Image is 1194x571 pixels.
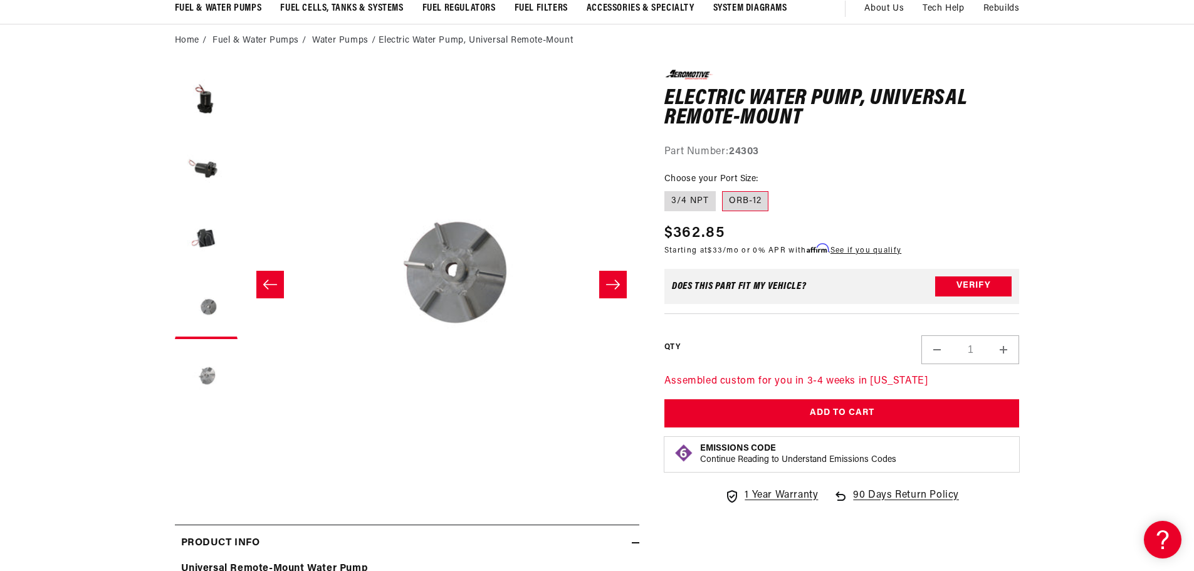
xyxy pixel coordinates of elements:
span: Fuel Regulators [422,2,496,15]
a: 1 Year Warranty [725,488,818,504]
span: 1 Year Warranty [745,488,818,504]
button: Slide left [256,271,284,298]
button: Load image 4 in gallery view [175,207,238,270]
button: Add to Cart [664,399,1020,427]
a: 90 Days Return Policy [833,488,959,516]
a: Fuel & Water Pumps [212,34,299,48]
button: Load image 5 in gallery view [175,276,238,339]
media-gallery: Gallery Viewer [175,70,639,499]
label: ORB-12 [722,191,768,211]
label: QTY [664,342,680,353]
a: Home [175,34,199,48]
div: Part Number: [664,144,1020,160]
span: System Diagrams [713,2,787,15]
span: $362.85 [664,222,725,244]
span: Fuel & Water Pumps [175,2,262,15]
strong: 24303 [729,147,759,157]
p: Assembled custom for you in 3-4 weeks in [US_STATE] [664,374,1020,390]
p: Continue Reading to Understand Emissions Codes [700,454,896,466]
span: About Us [864,4,904,13]
a: See if you qualify - Learn more about Affirm Financing (opens in modal) [830,247,901,254]
p: Starting at /mo or 0% APR with . [664,244,901,256]
span: $33 [708,247,723,254]
button: Emissions CodeContinue Reading to Understand Emissions Codes [700,443,896,466]
nav: breadcrumbs [175,34,1020,48]
span: Affirm [807,244,829,253]
span: Fuel Cells, Tanks & Systems [280,2,403,15]
summary: Product Info [175,525,639,562]
span: Tech Help [923,2,964,16]
label: 3/4 NPT [664,191,716,211]
span: Rebuilds [983,2,1020,16]
strong: Emissions Code [700,444,776,453]
button: Load image 6 in gallery view [175,345,238,408]
a: Water Pumps [312,34,369,48]
button: Load image 3 in gallery view [175,139,238,201]
h2: Product Info [181,535,260,552]
h1: Electric Water Pump, Universal Remote-Mount [664,89,1020,128]
button: Slide right [599,271,627,298]
li: Electric Water Pump, Universal Remote-Mount [379,34,573,48]
span: 90 Days Return Policy [853,488,959,516]
div: Does This part fit My vehicle? [672,281,807,291]
legend: Choose your Port Size: [664,172,760,186]
span: Accessories & Specialty [587,2,694,15]
button: Load image 2 in gallery view [175,70,238,132]
span: Fuel Filters [515,2,568,15]
button: Verify [935,276,1012,296]
img: Emissions code [674,443,694,463]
